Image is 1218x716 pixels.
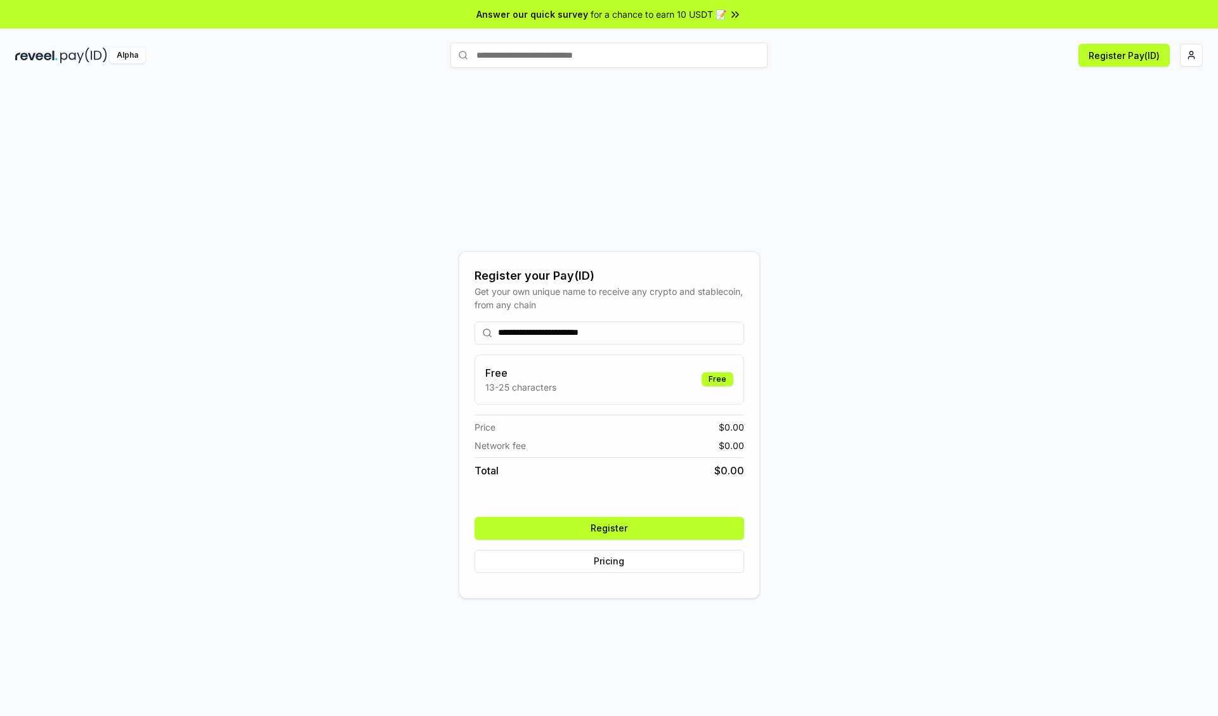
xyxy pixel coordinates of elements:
[719,439,744,452] span: $ 0.00
[475,463,499,478] span: Total
[476,8,588,21] span: Answer our quick survey
[110,48,145,63] div: Alpha
[719,420,744,434] span: $ 0.00
[475,550,744,573] button: Pricing
[475,439,526,452] span: Network fee
[475,420,495,434] span: Price
[1078,44,1170,67] button: Register Pay(ID)
[702,372,733,386] div: Free
[475,267,744,285] div: Register your Pay(ID)
[60,48,107,63] img: pay_id
[591,8,726,21] span: for a chance to earn 10 USDT 📝
[714,463,744,478] span: $ 0.00
[15,48,58,63] img: reveel_dark
[485,381,556,394] p: 13-25 characters
[475,517,744,540] button: Register
[475,285,744,311] div: Get your own unique name to receive any crypto and stablecoin, from any chain
[485,365,556,381] h3: Free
